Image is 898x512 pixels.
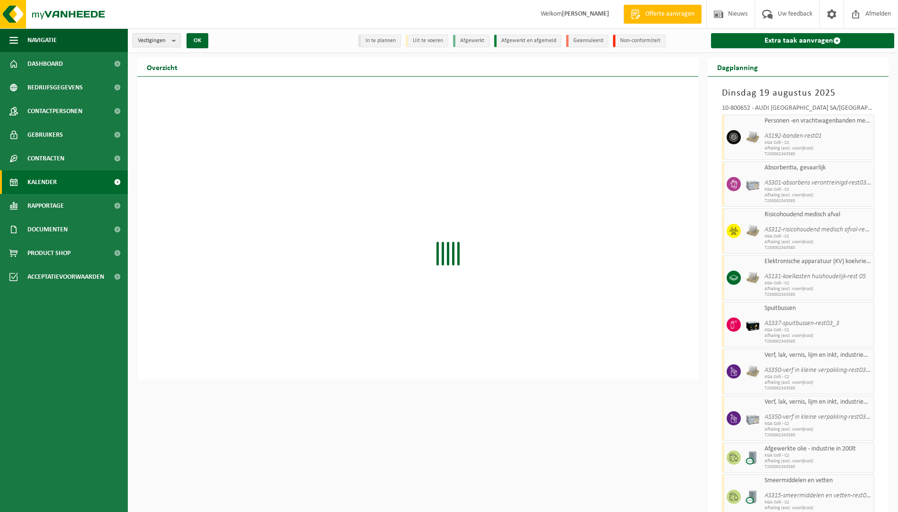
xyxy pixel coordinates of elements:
[722,105,874,115] div: 10-800652 - AUDI [GEOGRAPHIC_DATA] SA/[GEOGRAPHIC_DATA]-AFVALPARK C2-INGANG 1 - VORST
[746,364,760,379] img: LP-PA-00000-WDN-11
[765,427,871,433] span: Afhaling (excl. voorrijkost)
[27,123,63,147] span: Gebruikers
[27,218,68,241] span: Documenten
[765,140,871,146] span: KGA Colli - C2
[566,35,608,47] li: Geannuleerd
[765,211,871,219] span: Risicohoudend medisch afval
[27,147,64,170] span: Contracten
[27,194,64,218] span: Rapportage
[133,33,181,47] button: Vestigingen
[765,305,871,312] span: Spuitbussen
[187,33,208,48] button: OK
[765,281,871,286] span: KGA Colli - C2
[765,226,876,233] i: AS312-risicohoudend medisch afval-rest06
[765,492,876,499] i: AS315-smeermiddelen en vetten-rest03_3
[765,292,871,298] span: T250002343585
[708,58,767,76] h2: Dagplanning
[765,146,871,151] span: Afhaling (excl. voorrijkost)
[406,35,448,47] li: Uit te voeren
[722,86,874,100] h3: Dinsdag 19 augustus 2025
[494,35,561,47] li: Afgewerkt en afgemeld
[623,5,702,24] a: Offerte aanvragen
[765,234,871,239] span: KGA Colli - C2
[765,187,871,193] span: KGA Colli - C2
[765,193,871,198] span: Afhaling (excl. voorrijkost)
[27,28,57,52] span: Navigatie
[765,464,871,470] span: T250002343585
[765,151,871,157] span: T250002343585
[746,450,760,465] img: LP-LD-00200-CU
[765,414,872,421] i: AS350-verf in kleine verpakking-rest03_4
[765,320,839,327] i: AS337-spuitbussen-rest03_3
[765,374,871,380] span: KGA Colli - C2
[643,9,697,19] span: Offerte aanvragen
[746,318,760,332] img: PB-LB-0680-HPE-BK-11
[27,76,83,99] span: Bedrijfsgegevens
[765,477,871,485] span: Smeermiddelen en vetten
[746,130,760,144] img: LP-PA-00000-WDN-11
[765,327,871,333] span: KGA Colli - C2
[746,177,760,191] img: PB-LB-0680-HPE-GY-11
[746,271,760,285] img: LP-PA-00000-WDN-11
[453,35,489,47] li: Afgewerkt
[765,333,871,339] span: Afhaling (excl. voorrijkost)
[765,132,822,140] i: AS192-banden-rest01
[765,245,871,251] span: T250002343585
[765,117,871,125] span: Personen -en vrachtwagenbanden met en zonder velg
[765,505,871,511] span: Afhaling (excl. voorrijkost)
[358,35,401,47] li: In te plannen
[27,241,71,265] span: Product Shop
[765,398,871,406] span: Verf, lak, vernis, lijm en inkt, industrieel in kleinverpakking
[765,286,871,292] span: Afhaling (excl. voorrijkost)
[765,352,871,359] span: Verf, lak, vernis, lijm en inkt, industrieel in kleinverpakking
[765,386,871,391] span: T250002343585
[765,367,872,374] i: AS350-verf in kleine verpakking-rest03_4
[765,198,871,204] span: T250002343585
[746,224,760,238] img: LP-PA-00000-WDN-11
[562,10,609,18] strong: [PERSON_NAME]
[27,99,82,123] span: Contactpersonen
[138,34,168,48] span: Vestigingen
[765,239,871,245] span: Afhaling (excl. voorrijkost)
[765,339,871,344] span: T250002343585
[765,445,871,453] span: Afgewerkte olie - industrie in 200lt
[765,453,871,459] span: KGA Colli - C2
[27,170,57,194] span: Kalender
[765,421,871,427] span: KGA Colli - C2
[765,380,871,386] span: Afhaling (excl. voorrijkost)
[765,500,871,505] span: KGA Colli - C2
[746,490,760,504] img: LP-LD-00200-CU
[765,433,871,438] span: T250002343585
[765,179,873,186] i: AS301-absorbens verontreinigd-rest03_4
[27,52,63,76] span: Dashboard
[137,58,187,76] h2: Overzicht
[27,265,104,289] span: Acceptatievoorwaarden
[765,258,871,265] span: Elektronische apparatuur (KV) koelvries (huishoudelijk)
[746,411,760,425] img: PB-LB-0680-HPE-GY-11
[711,33,894,48] a: Extra taak aanvragen
[613,35,666,47] li: Non-conformiteit
[765,273,866,280] i: AS131-koelkasten huishoudelijk-rest 05
[765,164,871,172] span: Absorbentia, gevaarlijk
[765,459,871,464] span: Afhaling (excl. voorrijkost)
